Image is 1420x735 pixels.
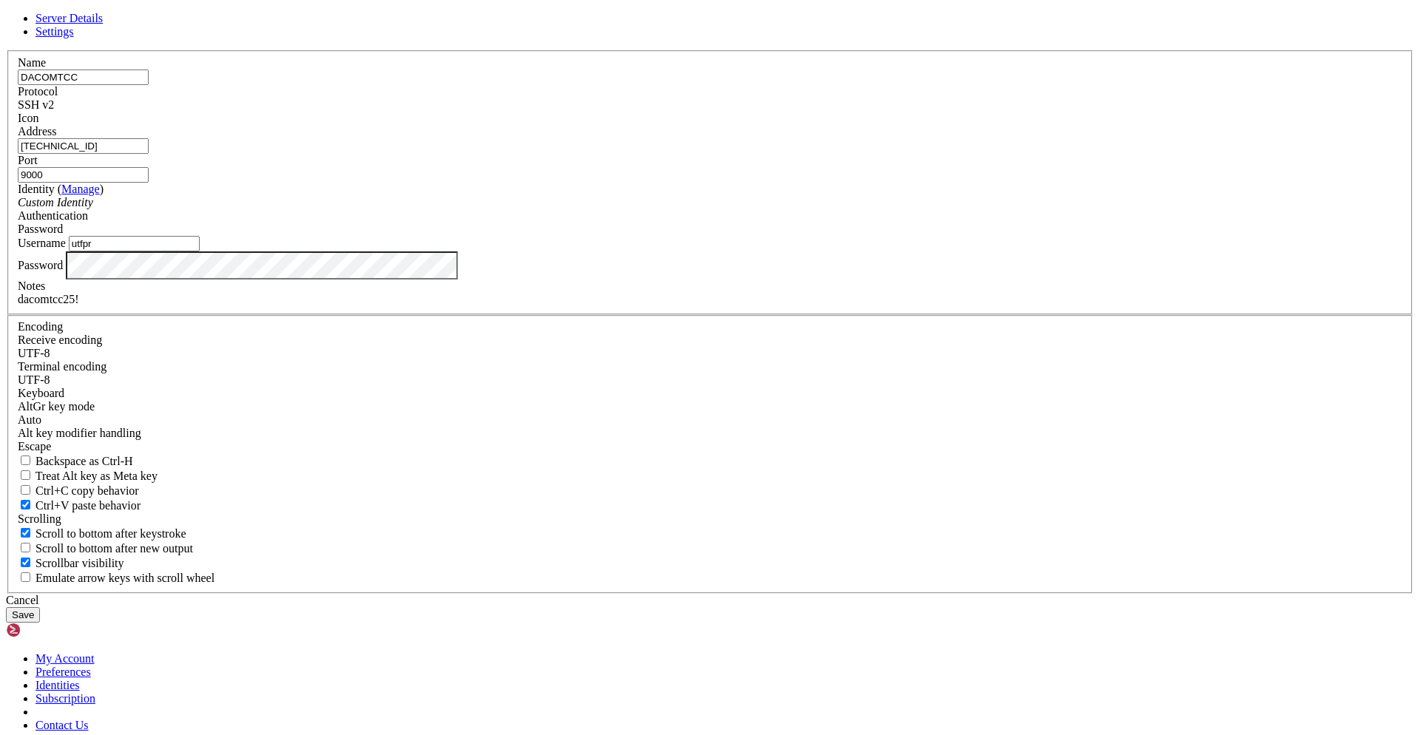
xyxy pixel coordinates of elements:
span: Scroll to bottom after new output [35,542,193,555]
div: Cancel [6,594,1414,607]
label: Set the expected encoding for data received from the host. If the encodings do not match, visual ... [18,400,95,413]
input: Server Name [18,70,149,85]
div: UTF-8 [18,347,1402,360]
span: Auto [18,413,41,426]
span: Backspace as Ctrl-H [35,455,133,467]
div: Password [18,223,1402,236]
label: The vertical scrollbar mode. [18,557,124,569]
span: Escape [18,440,51,453]
a: Preferences [35,665,91,678]
span: Ctrl+V paste behavior [35,499,141,512]
input: Emulate arrow keys with scroll wheel [21,572,30,582]
input: Port Number [18,167,149,183]
label: Username [18,237,66,249]
span: Scrollbar visibility [35,557,124,569]
label: Port [18,154,38,166]
input: Scroll to bottom after keystroke [21,528,30,538]
div: Auto [18,413,1402,427]
label: Ctrl-C copies if true, send ^C to host if false. Ctrl-Shift-C sends ^C to host if true, copies if... [18,484,139,497]
span: Ctrl+C copy behavior [35,484,139,497]
div: Custom Identity [18,196,1402,209]
a: Manage [61,183,100,195]
label: Password [18,258,63,271]
div: UTF-8 [18,373,1402,387]
img: Shellngn [6,623,91,637]
div: dacomtcc25! [18,293,1402,306]
label: Authentication [18,209,88,222]
x-row: Connecting [TECHNICAL_ID]... [6,6,1226,19]
input: Host Name or IP [18,138,149,154]
label: Scrolling [18,512,61,525]
span: UTF-8 [18,347,50,359]
label: Name [18,56,46,69]
label: Controls how the Alt key is handled. Escape: Send an ESC prefix. 8-Bit: Add 128 to the typed char... [18,427,141,439]
input: Login Username [69,236,200,251]
label: Protocol [18,85,58,98]
a: Identities [35,679,80,691]
label: Address [18,125,56,138]
span: ( ) [58,183,104,195]
label: Scroll to bottom after new output. [18,542,193,555]
i: Custom Identity [18,196,93,209]
label: If true, the backspace should send BS ('\x08', aka ^H). Otherwise the backspace key should send '... [18,455,133,467]
label: Set the expected encoding for data received from the host. If the encodings do not match, visual ... [18,333,102,346]
div: (0, 1) [6,19,12,33]
button: Save [6,607,40,623]
span: SSH v2 [18,98,54,111]
label: Ctrl+V pastes if true, sends ^V to host if false. Ctrl+Shift+V sends ^V to host if true, pastes i... [18,499,141,512]
span: Password [18,223,63,235]
input: Ctrl+C copy behavior [21,485,30,495]
input: Scroll to bottom after new output [21,543,30,552]
a: Contact Us [35,719,89,731]
input: Backspace as Ctrl-H [21,455,30,465]
a: Server Details [35,12,103,24]
label: Keyboard [18,387,64,399]
label: When using the alternative screen buffer, and DECCKM (Application Cursor Keys) is active, mouse w... [18,572,214,584]
label: Encoding [18,320,63,333]
div: SSH v2 [18,98,1402,112]
span: Treat Alt key as Meta key [35,470,158,482]
label: The default terminal encoding. ISO-2022 enables character map translations (like graphics maps). ... [18,360,106,373]
label: Icon [18,112,38,124]
input: Treat Alt key as Meta key [21,470,30,480]
label: Identity [18,183,104,195]
a: My Account [35,652,95,665]
label: Whether to scroll to the bottom on any keystroke. [18,527,186,540]
input: Ctrl+V paste behavior [21,500,30,509]
a: Subscription [35,692,95,705]
a: Settings [35,25,74,38]
span: Scroll to bottom after keystroke [35,527,186,540]
div: Escape [18,440,1402,453]
input: Scrollbar visibility [21,558,30,567]
label: Notes [18,280,45,292]
span: UTF-8 [18,373,50,386]
label: Whether the Alt key acts as a Meta key or as a distinct Alt key. [18,470,158,482]
span: Emulate arrow keys with scroll wheel [35,572,214,584]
